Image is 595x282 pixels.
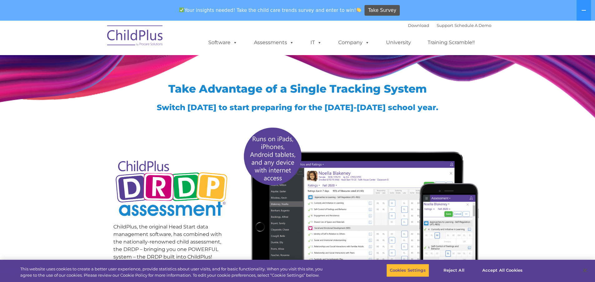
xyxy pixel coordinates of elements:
[202,36,244,49] a: Software
[304,36,328,49] a: IT
[408,23,429,28] a: Download
[157,103,438,112] span: Switch [DATE] to start preparing for the [DATE]-[DATE] school year.
[113,154,230,225] img: Copyright - DRDP Logo
[437,23,453,28] a: Support
[179,8,184,12] img: ✅
[168,82,427,95] span: Take Advantage of a Single Tracking System
[356,8,361,12] img: 👏
[364,5,400,16] a: Take Survey
[386,264,429,277] button: Cookies Settings
[434,264,474,277] button: Reject All
[20,266,327,278] div: This website uses cookies to create a better user experience, provide statistics about user visit...
[454,23,491,28] a: Schedule A Demo
[421,36,481,49] a: Training Scramble!!
[380,36,417,49] a: University
[248,36,300,49] a: Assessments
[479,264,526,277] button: Accept All Cookies
[368,5,396,16] span: Take Survey
[104,21,166,52] img: ChildPlus by Procare Solutions
[332,36,376,49] a: Company
[113,224,222,260] span: ChildPlus, the original Head Start data management software, has combined with the nationally-ren...
[578,264,592,277] button: Close
[177,4,364,16] span: Your insights needed! Take the child care trends survey and enter to win!
[408,23,491,28] font: |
